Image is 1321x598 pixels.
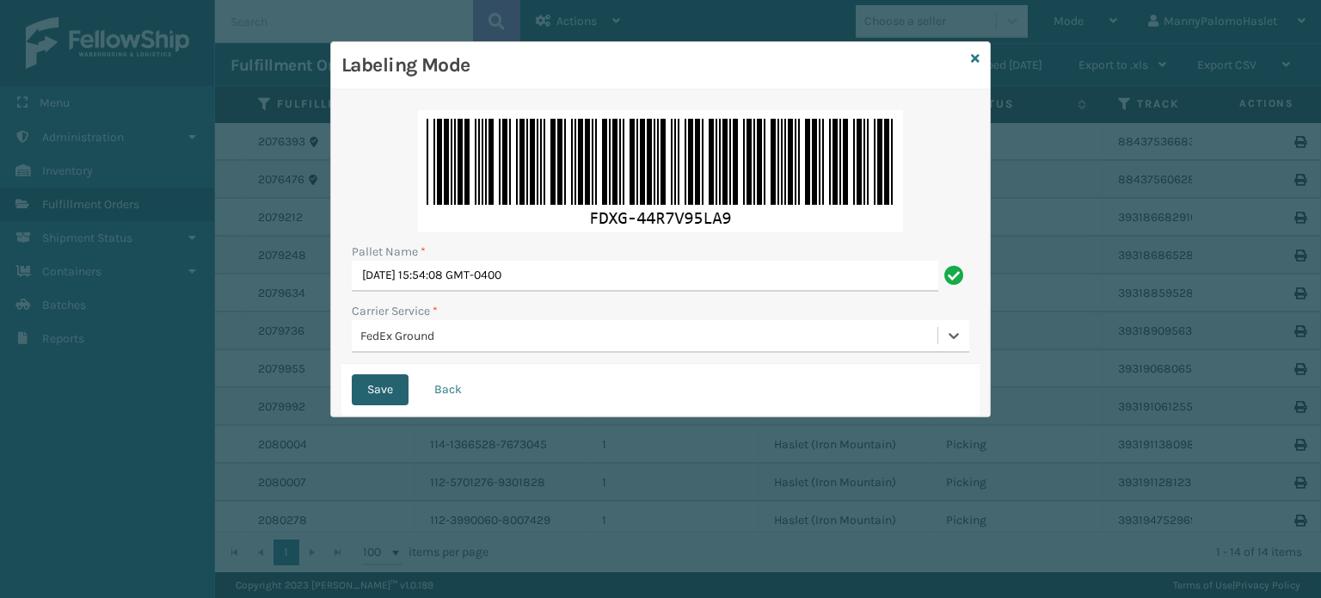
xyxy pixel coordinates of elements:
[352,374,409,405] button: Save
[419,374,477,405] button: Back
[352,302,438,320] label: Carrier Service
[341,52,964,78] h3: Labeling Mode
[352,243,426,261] label: Pallet Name
[418,110,903,232] img: zvb7qoAAAAGSURBVAMAYmrLW7a6nOkAAAAASUVORK5CYII=
[360,327,939,345] div: FedEx Ground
